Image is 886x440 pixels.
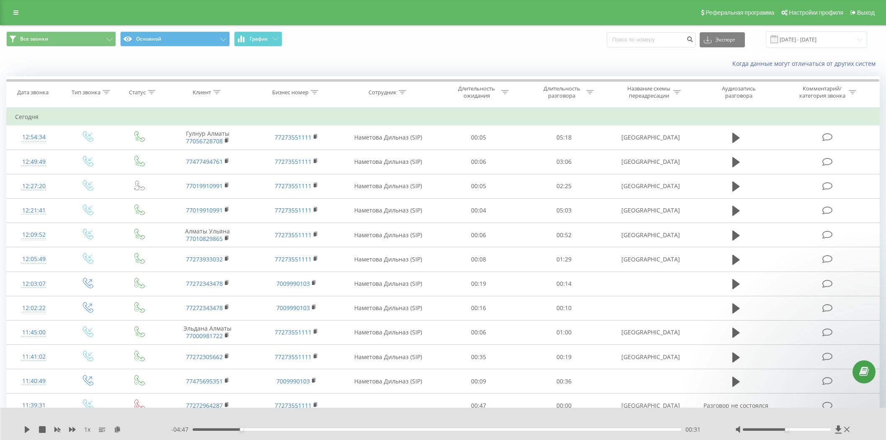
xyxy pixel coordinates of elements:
[521,296,607,320] td: 00:10
[15,251,53,267] div: 12:05:49
[186,137,223,145] a: 77056728708
[240,428,243,431] div: Accessibility label
[276,304,310,312] a: 7009990103
[607,247,695,272] td: [GEOGRAPHIC_DATA]
[436,320,521,344] td: 00:06
[272,89,309,96] div: Бизнес номер
[163,223,252,247] td: Алматы Ульяна
[72,89,100,96] div: Тип звонка
[171,425,193,434] span: - 04:47
[436,247,521,272] td: 00:08
[857,9,875,16] span: Выход
[340,369,436,393] td: Наметова Дильназ (SIP)
[340,320,436,344] td: Наметова Дильназ (SIP)
[186,182,223,190] a: 77019910991
[436,369,521,393] td: 00:09
[340,174,436,198] td: Наметова Дильназ (SIP)
[436,393,521,418] td: 00:47
[521,125,607,150] td: 05:18
[607,150,695,174] td: [GEOGRAPHIC_DATA]
[539,85,584,99] div: Длительность разговора
[340,247,436,272] td: Наметова Дильназ (SIP)
[84,425,90,434] span: 1 x
[6,31,116,47] button: Все звонки
[436,125,521,150] td: 00:05
[436,345,521,369] td: 00:35
[186,235,223,243] a: 77010829865
[340,150,436,174] td: Наметова Дильназ (SIP)
[15,373,53,389] div: 11:40:49
[521,247,607,272] td: 01:29
[15,349,53,365] div: 11:41:02
[186,332,223,340] a: 77000981722
[340,272,436,296] td: Наметова Дильназ (SIP)
[436,223,521,247] td: 00:06
[712,85,766,99] div: Аудиозапись разговора
[368,89,397,96] div: Сотрудник
[186,304,223,312] a: 77272343478
[15,154,53,170] div: 12:49:49
[789,9,843,16] span: Настройки профиля
[186,158,223,166] a: 77477494761
[607,320,695,344] td: [GEOGRAPHIC_DATA]
[521,345,607,369] td: 00:19
[454,85,499,99] div: Длительность ожидания
[250,36,268,42] span: График
[521,223,607,247] td: 00:52
[436,174,521,198] td: 00:05
[275,206,312,214] a: 77273551111
[17,89,49,96] div: Дата звонка
[129,89,146,96] div: Статус
[703,401,768,409] span: Разговор не состоялся
[234,31,282,47] button: График
[607,198,695,223] td: [GEOGRAPHIC_DATA]
[626,85,671,99] div: Название схемы переадресации
[521,198,607,223] td: 05:03
[186,353,223,361] a: 77272305662
[340,223,436,247] td: Наметова Дильназ (SIP)
[15,227,53,243] div: 12:09:52
[186,280,223,287] a: 77272343478
[607,393,695,418] td: [GEOGRAPHIC_DATA]
[340,296,436,320] td: Наметова Дильназ (SIP)
[120,31,230,47] button: Основной
[436,296,521,320] td: 00:16
[521,320,607,344] td: 01:00
[340,345,436,369] td: Наметова Дильназ (SIP)
[163,320,252,344] td: Эльдана Алматы
[15,202,53,219] div: 12:21:41
[521,174,607,198] td: 02:25
[275,255,312,263] a: 77273551111
[685,425,701,434] span: 00:31
[275,353,312,361] a: 77273551111
[276,280,310,287] a: 7009990103
[20,36,48,42] span: Все звонки
[186,255,223,263] a: 77273933032
[732,60,880,67] a: Когда данные могут отличаться от других систем
[607,32,695,47] input: Поиск по номеру
[186,206,223,214] a: 77019910991
[436,198,521,223] td: 00:04
[275,231,312,239] a: 77273551111
[15,129,53,145] div: 12:54:34
[163,125,252,150] td: Гулнур Алматы
[15,397,53,414] div: 11:39:31
[186,401,223,409] a: 77272964287
[340,198,436,223] td: Наметова Дильназ (SIP)
[521,272,607,296] td: 00:14
[785,428,788,431] div: Accessibility label
[15,178,53,194] div: 12:27:20
[436,150,521,174] td: 00:06
[340,125,436,150] td: Наметова Дильназ (SIP)
[521,369,607,393] td: 00:36
[193,89,211,96] div: Клиент
[700,32,745,47] button: Экспорт
[436,272,521,296] td: 00:19
[607,345,695,369] td: [GEOGRAPHIC_DATA]
[275,182,312,190] a: 77273551111
[275,158,312,166] a: 77273551111
[858,393,878,413] iframe: Intercom live chat
[607,125,695,150] td: [GEOGRAPHIC_DATA]
[186,377,223,385] a: 77475695351
[798,85,847,99] div: Комментарий/категория звонка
